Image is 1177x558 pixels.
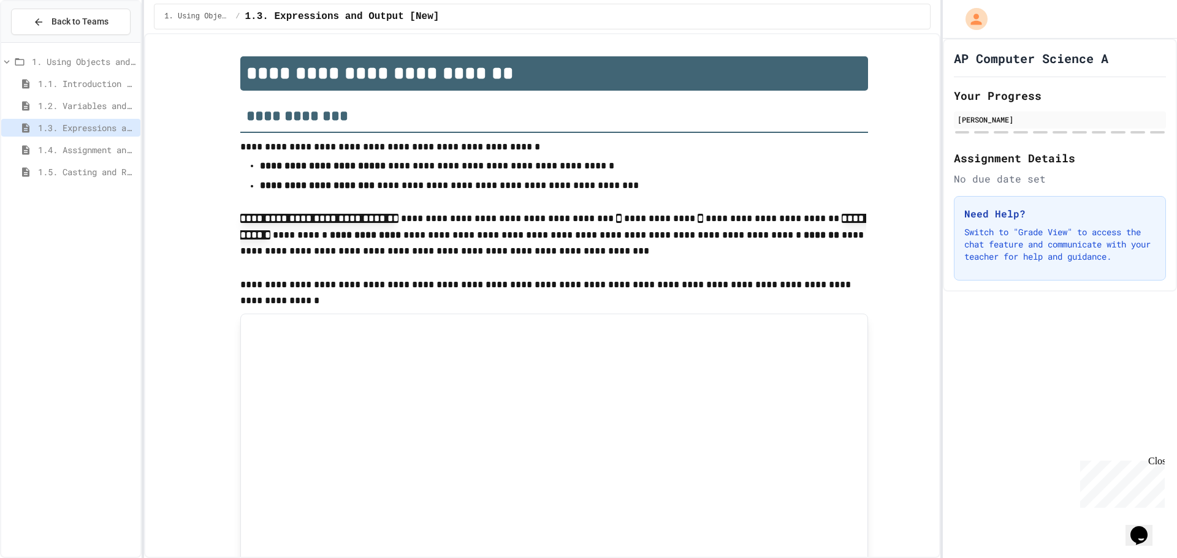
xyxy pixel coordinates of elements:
[954,149,1166,167] h2: Assignment Details
[164,12,230,21] span: 1. Using Objects and Methods
[954,50,1108,67] h1: AP Computer Science A
[11,9,131,35] button: Back to Teams
[38,165,135,178] span: 1.5. Casting and Ranges of Values
[5,5,85,78] div: Chat with us now!Close
[954,172,1166,186] div: No due date set
[235,12,240,21] span: /
[954,87,1166,104] h2: Your Progress
[38,99,135,112] span: 1.2. Variables and Data Types
[953,5,991,33] div: My Account
[958,114,1162,125] div: [PERSON_NAME]
[964,206,1156,221] h3: Need Help?
[38,77,135,90] span: 1.1. Introduction to Algorithms, Programming, and Compilers
[964,226,1156,263] p: Switch to "Grade View" to access the chat feature and communicate with your teacher for help and ...
[38,121,135,134] span: 1.3. Expressions and Output [New]
[51,15,109,28] span: Back to Teams
[245,9,440,24] span: 1.3. Expressions and Output [New]
[32,55,135,68] span: 1. Using Objects and Methods
[38,143,135,156] span: 1.4. Assignment and Input
[1126,509,1165,546] iframe: chat widget
[1075,456,1165,508] iframe: chat widget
